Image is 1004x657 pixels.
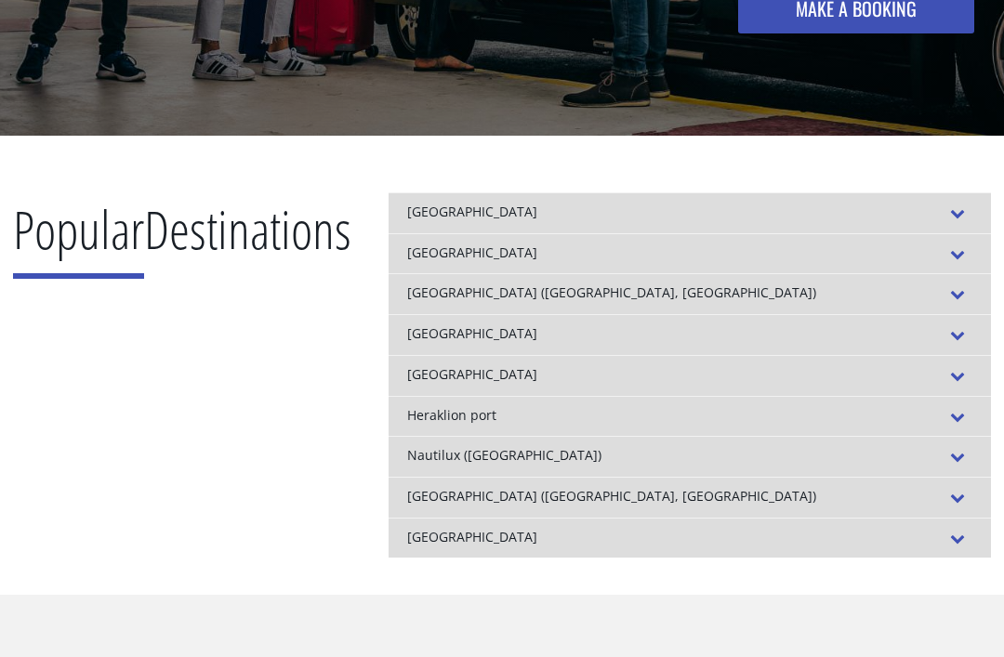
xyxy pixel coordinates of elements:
[389,233,991,274] div: [GEOGRAPHIC_DATA]
[13,192,351,293] h2: Destinations
[389,518,991,558] div: [GEOGRAPHIC_DATA]
[389,396,991,437] div: Heraklion port
[389,314,991,355] div: [GEOGRAPHIC_DATA]
[389,273,991,314] div: [GEOGRAPHIC_DATA] ([GEOGRAPHIC_DATA], [GEOGRAPHIC_DATA])
[389,192,991,233] div: [GEOGRAPHIC_DATA]
[389,355,991,396] div: [GEOGRAPHIC_DATA]
[389,436,991,477] div: Nautilux ([GEOGRAPHIC_DATA])
[13,193,144,279] span: Popular
[389,477,991,518] div: [GEOGRAPHIC_DATA] ([GEOGRAPHIC_DATA], [GEOGRAPHIC_DATA])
